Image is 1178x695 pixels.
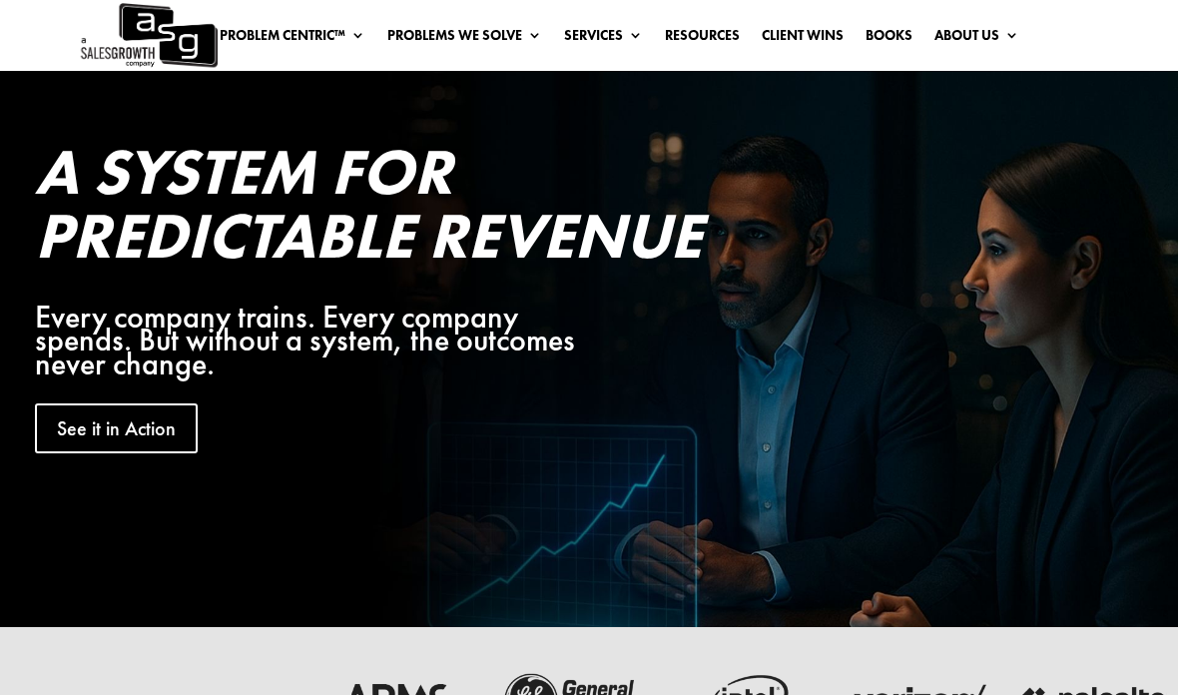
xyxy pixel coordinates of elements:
[35,140,608,278] h2: A System for Predictable Revenue
[35,403,198,453] a: See it in Action
[387,28,542,50] a: Problems We Solve
[934,28,1019,50] a: About Us
[762,28,844,50] a: Client Wins
[564,28,643,50] a: Services
[866,28,912,50] a: Books
[35,306,608,376] div: Every company trains. Every company spends. But without a system, the outcomes never change.
[220,28,365,50] a: Problem Centric™
[665,28,740,50] a: Resources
